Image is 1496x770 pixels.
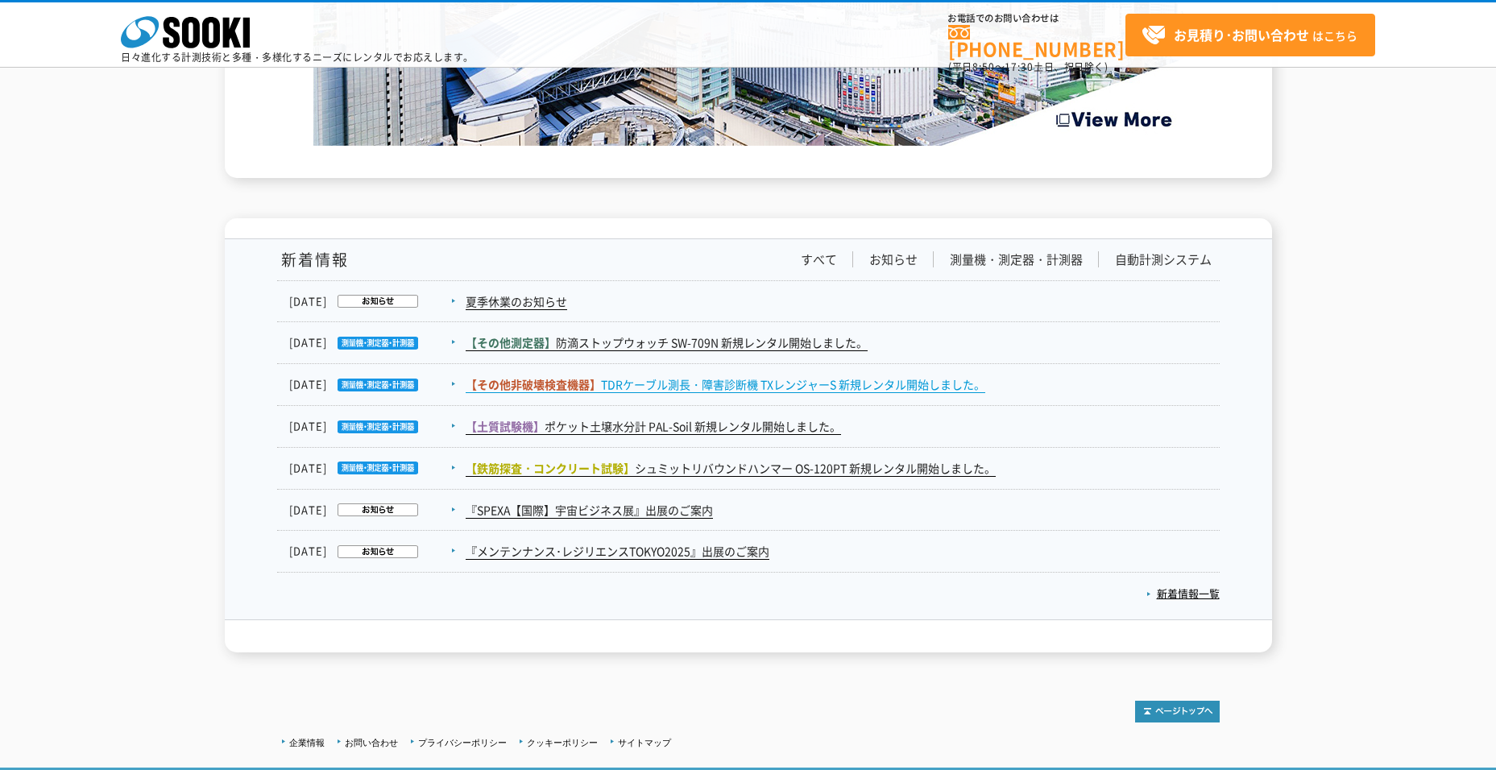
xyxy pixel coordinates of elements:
span: 【鉄筋探査・コンクリート試験】 [466,460,635,476]
a: 【その他測定器】防滴ストップウォッチ SW-709N 新規レンタル開始しました。 [466,334,868,351]
span: お電話でのお問い合わせは [948,14,1125,23]
a: サイトマップ [618,738,671,747]
a: 【その他非破壊検査機器】TDRケーブル測長・障害診断機 TXレンジャーS 新規レンタル開始しました。 [466,376,985,393]
dt: [DATE] [289,502,464,519]
a: お問い合わせ [345,738,398,747]
img: トップページへ [1135,701,1220,722]
dt: [DATE] [289,418,464,435]
span: はこちら [1142,23,1357,48]
a: 『SPEXA【国際】宇宙ビジネス展』出展のご案内 [466,502,713,519]
span: 【その他非破壊検査機器】 [466,376,601,392]
a: お知らせ [869,251,918,268]
dt: [DATE] [289,293,464,310]
a: Create the Future [313,129,1183,144]
a: 【土質試験機】ポケット土壌水分計 PAL-Soil 新規レンタル開始しました。 [466,418,841,435]
span: 8:50 [972,60,995,74]
a: 測量機・測定器・計測器 [950,251,1083,268]
img: 測量機・測定器・計測器 [327,379,418,391]
a: 企業情報 [289,738,325,747]
img: 測量機・測定器・計測器 [327,420,418,433]
dt: [DATE] [289,334,464,351]
a: プライバシーポリシー [418,738,507,747]
a: 新着情報一覧 [1146,586,1220,601]
dt: [DATE] [289,376,464,393]
span: 17:30 [1005,60,1034,74]
img: お知らせ [327,295,418,308]
p: 日々進化する計測技術と多種・多様化するニーズにレンタルでお応えします。 [121,52,474,62]
a: すべて [801,251,837,268]
a: 自動計測システム [1115,251,1212,268]
img: 測量機・測定器・計測器 [327,462,418,474]
span: (平日 ～ 土日、祝日除く) [948,60,1108,74]
a: [PHONE_NUMBER] [948,25,1125,58]
span: 【土質試験機】 [466,418,545,434]
a: 『メンテンナンス･レジリエンスTOKYO2025』出展のご案内 [466,543,769,560]
span: 【その他測定器】 [466,334,556,350]
img: 測量機・測定器・計測器 [327,337,418,350]
dt: [DATE] [289,543,464,560]
dt: [DATE] [289,460,464,477]
a: クッキーポリシー [527,738,598,747]
h1: 新着情報 [277,251,349,268]
a: 夏季休業のお知らせ [466,293,567,310]
a: お見積り･お問い合わせはこちら [1125,14,1375,56]
img: お知らせ [327,545,418,558]
strong: お見積り･お問い合わせ [1174,25,1309,44]
a: 【鉄筋探査・コンクリート試験】シュミットリバウンドハンマー OS-120PT 新規レンタル開始しました。 [466,460,996,477]
img: お知らせ [327,503,418,516]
